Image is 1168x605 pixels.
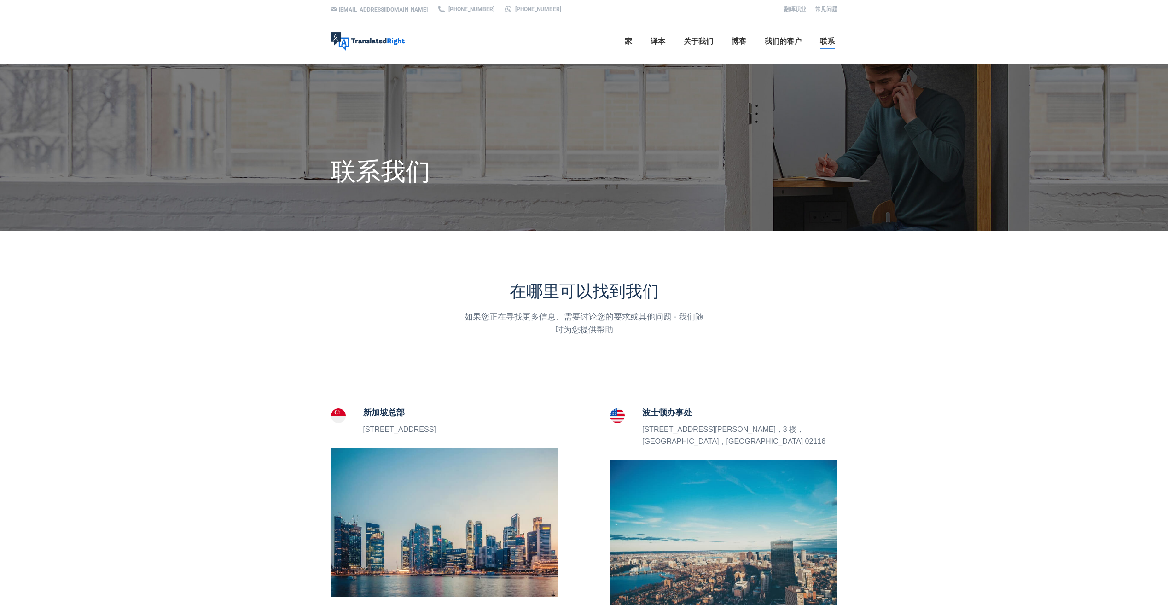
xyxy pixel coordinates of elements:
[610,408,625,423] img: 波士顿办事处
[817,27,837,56] a: 联系
[815,6,837,12] a: 常见问题
[331,32,405,51] img: 右译
[461,310,707,336] div: 如果您正在寻找更多信息、需要讨论您的要求或其他问题 - 我们随时为您提供帮助
[437,5,494,13] a: [PHONE_NUMBER]
[363,406,436,419] h5: 新加坡总部
[648,27,668,56] a: 译本
[331,448,558,597] img: Contact our Singapore Translation Headquarters Office
[448,5,494,13] font: [PHONE_NUMBER]
[651,37,665,46] span: 译本
[765,37,802,46] span: 我们的客户
[820,37,835,46] span: 联系
[339,6,428,13] a: [EMAIL_ADDRESS][DOMAIN_NAME]
[363,424,436,436] p: [STREET_ADDRESS]
[732,37,746,46] span: 博客
[684,37,713,46] span: 关于我们
[762,27,804,56] a: 我们的客户
[625,37,632,46] span: 家
[642,406,837,419] h5: 波士顿办事处
[504,5,561,13] a: [PHONE_NUMBER]
[622,27,635,56] a: 家
[784,6,806,12] a: 翻译职业
[331,157,664,187] h1: 联系我们
[515,5,561,13] font: [PHONE_NUMBER]
[461,282,707,301] h3: 在哪里可以找到我们
[729,27,749,56] a: 博客
[331,408,346,423] img: 新加坡总部
[642,424,837,448] p: [STREET_ADDRESS][PERSON_NAME]，3 楼，[GEOGRAPHIC_DATA]，[GEOGRAPHIC_DATA] 02116
[681,27,716,56] a: 关于我们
